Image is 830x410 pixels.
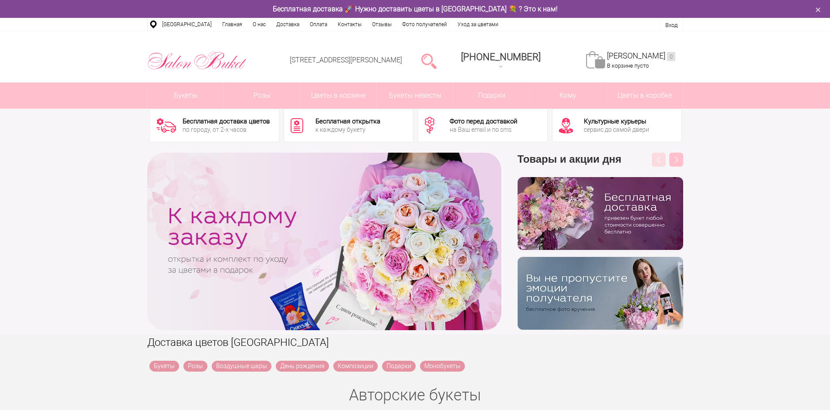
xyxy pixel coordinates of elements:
[530,82,606,109] span: Кому
[669,153,683,167] button: Next
[349,386,481,404] a: Авторские букеты
[157,18,217,31] a: [GEOGRAPHIC_DATA]
[147,49,247,72] img: Цветы Нижний Новгород
[305,18,332,31] a: Оплата
[607,62,649,69] span: В корзине пусто
[315,118,380,125] div: Бесплатная открытка
[667,52,675,61] ins: 0
[247,18,271,31] a: О нас
[183,118,270,125] div: Бесплатная доставка цветов
[149,361,179,372] a: Букеты
[148,82,224,109] a: Букеты
[456,48,546,73] a: [PHONE_NUMBER]
[420,361,465,372] a: Монобукеты
[147,335,683,350] h1: Доставка цветов [GEOGRAPHIC_DATA]
[607,51,675,61] a: [PERSON_NAME]
[606,82,683,109] a: Цветы в коробке
[217,18,247,31] a: Главная
[276,361,329,372] a: День рождения
[454,82,530,109] a: Подарки
[141,4,690,14] div: Бесплатная доставка 🚀 Нужно доставить цветы в [GEOGRAPHIC_DATA] 💐 ? Это к нам!
[518,257,683,330] img: v9wy31nijnvkfycrkduev4dhgt9psb7e.png.webp
[450,126,517,133] div: на Ваш email и по sms
[333,361,378,372] a: Композиции
[183,126,270,133] div: по городу, от 2-х часов
[271,18,305,31] a: Доставка
[377,82,453,109] a: Букеты невесты
[518,153,683,177] h3: Товары и акции дня
[518,177,683,250] img: hpaj04joss48rwypv6hbykmvk1dj7zyr.png.webp
[315,126,380,133] div: к каждому букету
[665,22,678,28] a: Вход
[367,18,397,31] a: Отзывы
[332,18,367,31] a: Контакты
[450,118,517,125] div: Фото перед доставкой
[224,82,300,109] a: Розы
[382,361,416,372] a: Подарки
[183,361,207,372] a: Розы
[290,56,402,64] a: [STREET_ADDRESS][PERSON_NAME]
[452,18,504,31] a: Уход за цветами
[212,361,271,372] a: Воздушные шары
[397,18,452,31] a: Фото получателей
[584,118,649,125] div: Культурные курьеры
[301,82,377,109] a: Цветы в корзине
[461,51,541,62] span: [PHONE_NUMBER]
[584,126,649,133] div: сервис до самой двери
